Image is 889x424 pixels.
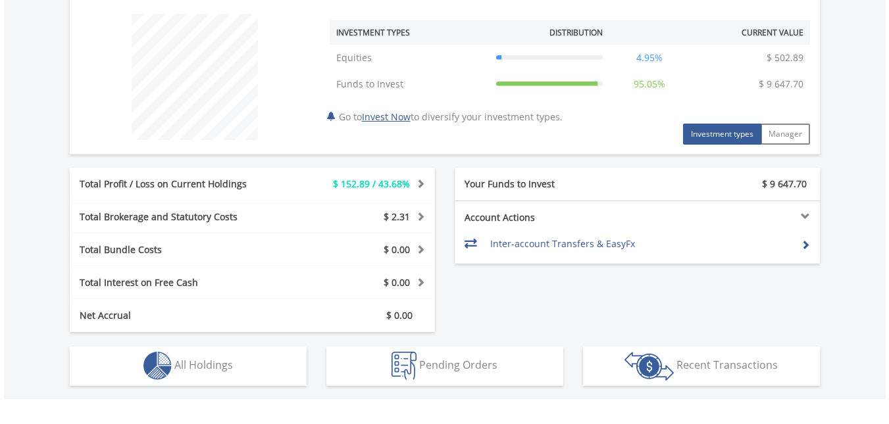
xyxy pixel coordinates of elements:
[609,45,690,71] td: 4.95%
[362,110,411,123] a: Invest Now
[752,71,810,97] td: $ 9 647.70
[70,346,307,386] button: All Holdings
[174,358,233,372] span: All Holdings
[70,177,283,191] div: Total Profit / Loss on Current Holdings
[455,211,638,224] div: Account Actions
[70,309,283,322] div: Net Accrual
[330,45,490,71] td: Equities
[490,234,791,254] td: Inter-account Transfers & EasyFx
[70,243,283,256] div: Total Bundle Costs
[384,243,410,256] span: $ 0.00
[320,7,820,145] div: Go to to diversify your investment types.
[333,177,410,190] span: $ 152.89 / 43.68%
[70,210,283,224] div: Total Brokerage and Statutory Costs
[386,309,413,321] span: $ 0.00
[762,177,807,190] span: $ 9 647.70
[330,20,490,45] th: Investment Types
[609,71,690,97] td: 95.05%
[583,346,820,386] button: Recent Transactions
[761,124,810,145] button: Manager
[330,71,490,97] td: Funds to Invest
[143,352,172,380] img: holdings-wht.png
[419,358,497,372] span: Pending Orders
[676,358,778,372] span: Recent Transactions
[690,20,810,45] th: Current Value
[549,27,603,38] div: Distribution
[326,346,563,386] button: Pending Orders
[624,352,674,381] img: transactions-zar-wht.png
[760,45,810,71] td: $ 502.89
[70,276,283,289] div: Total Interest on Free Cash
[392,352,417,380] img: pending_instructions-wht.png
[455,177,638,191] div: Your Funds to Invest
[384,210,410,223] span: $ 2.31
[683,124,761,145] button: Investment types
[384,276,410,289] span: $ 0.00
